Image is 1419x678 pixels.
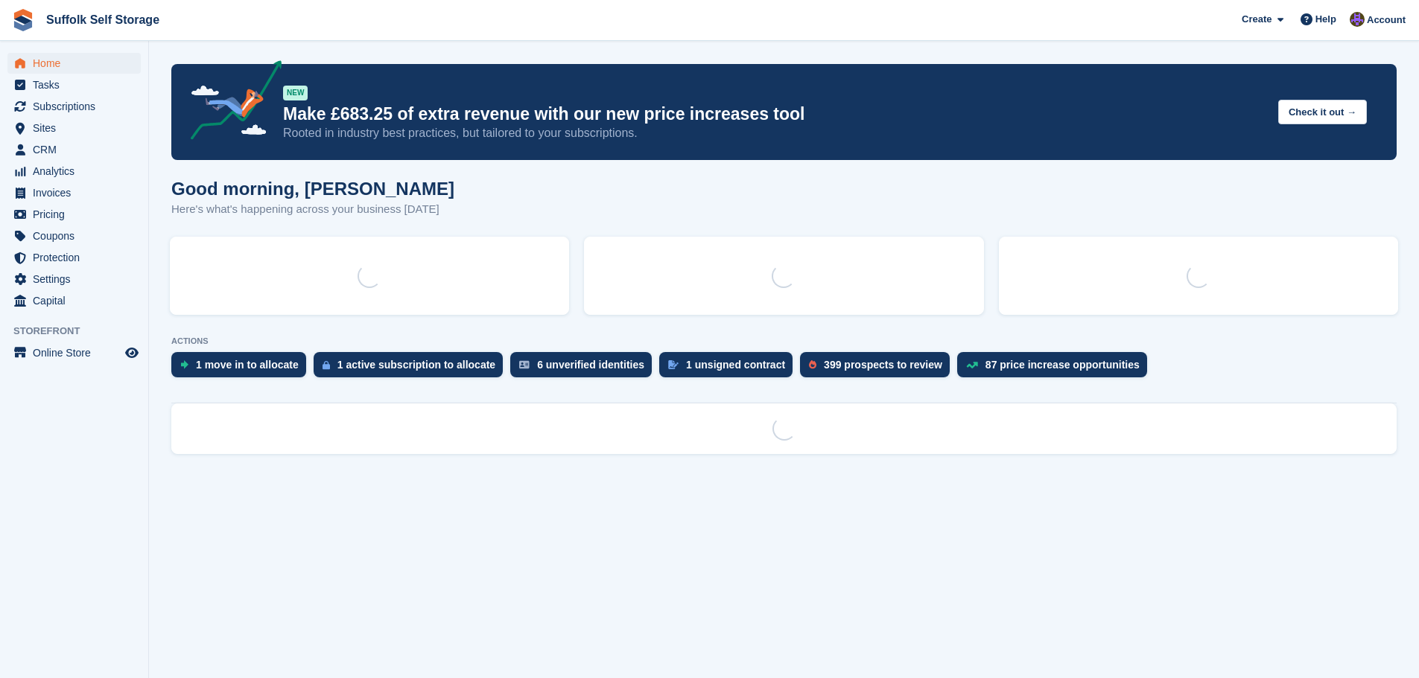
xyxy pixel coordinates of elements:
[33,290,122,311] span: Capital
[7,53,141,74] a: menu
[171,336,1397,346] p: ACTIONS
[809,360,816,369] img: prospect-51fa495bee0391a8d652442698ab0144808aea92771e9ea1ae160a38d050c398.svg
[33,182,122,203] span: Invoices
[283,86,308,100] div: NEW
[123,344,141,362] a: Preview store
[7,226,141,246] a: menu
[7,247,141,268] a: menu
[800,352,957,385] a: 399 prospects to review
[7,290,141,311] a: menu
[33,53,122,74] span: Home
[178,60,282,145] img: price-adjustments-announcement-icon-8257ccfd72463d97f412b2fc003d46551f7dbcb40ab6d574587a9cd5c0d94...
[985,359,1140,371] div: 87 price increase opportunities
[171,201,454,218] p: Here's what's happening across your business [DATE]
[171,179,454,199] h1: Good morning, [PERSON_NAME]
[33,139,122,160] span: CRM
[196,359,299,371] div: 1 move in to allocate
[33,342,122,363] span: Online Store
[510,352,659,385] a: 6 unverified identities
[957,352,1155,385] a: 87 price increase opportunities
[7,342,141,363] a: menu
[7,139,141,160] a: menu
[337,359,495,371] div: 1 active subscription to allocate
[33,96,122,117] span: Subscriptions
[1350,12,1365,27] img: Emma
[323,360,330,370] img: active_subscription_to_allocate_icon-d502201f5373d7db506a760aba3b589e785aa758c864c3986d89f69b8ff3...
[33,226,122,246] span: Coupons
[7,96,141,117] a: menu
[13,324,148,339] span: Storefront
[7,118,141,138] a: menu
[283,125,1266,141] p: Rooted in industry best practices, but tailored to your subscriptions.
[1315,12,1336,27] span: Help
[7,182,141,203] a: menu
[33,247,122,268] span: Protection
[519,360,530,369] img: verify_identity-adf6edd0f0f0b5bbfe63781bf79b02c33cf7c696d77639b501bdc392416b5a36.svg
[668,360,679,369] img: contract_signature_icon-13c848040528278c33f63329250d36e43548de30e8caae1d1a13099fd9432cc5.svg
[33,74,122,95] span: Tasks
[7,204,141,225] a: menu
[1242,12,1272,27] span: Create
[33,118,122,138] span: Sites
[33,204,122,225] span: Pricing
[686,359,785,371] div: 1 unsigned contract
[314,352,510,385] a: 1 active subscription to allocate
[1278,100,1367,124] button: Check it out →
[537,359,644,371] div: 6 unverified identities
[283,103,1266,125] p: Make £683.25 of extra revenue with our new price increases tool
[7,269,141,290] a: menu
[40,7,165,32] a: Suffolk Self Storage
[966,362,978,368] img: price_increase_opportunities-93ffe204e8149a01c8c9dc8f82e8f89637d9d84a8eef4429ea346261dce0b2c0.svg
[171,352,314,385] a: 1 move in to allocate
[180,360,188,369] img: move_ins_to_allocate_icon-fdf77a2bb77ea45bf5b3d319d69a93e2d87916cf1d5bf7949dd705db3b84f3ca.svg
[1367,13,1406,28] span: Account
[659,352,800,385] a: 1 unsigned contract
[33,161,122,182] span: Analytics
[33,269,122,290] span: Settings
[7,74,141,95] a: menu
[7,161,141,182] a: menu
[12,9,34,31] img: stora-icon-8386f47178a22dfd0bd8f6a31ec36ba5ce8667c1dd55bd0f319d3a0aa187defe.svg
[824,359,942,371] div: 399 prospects to review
